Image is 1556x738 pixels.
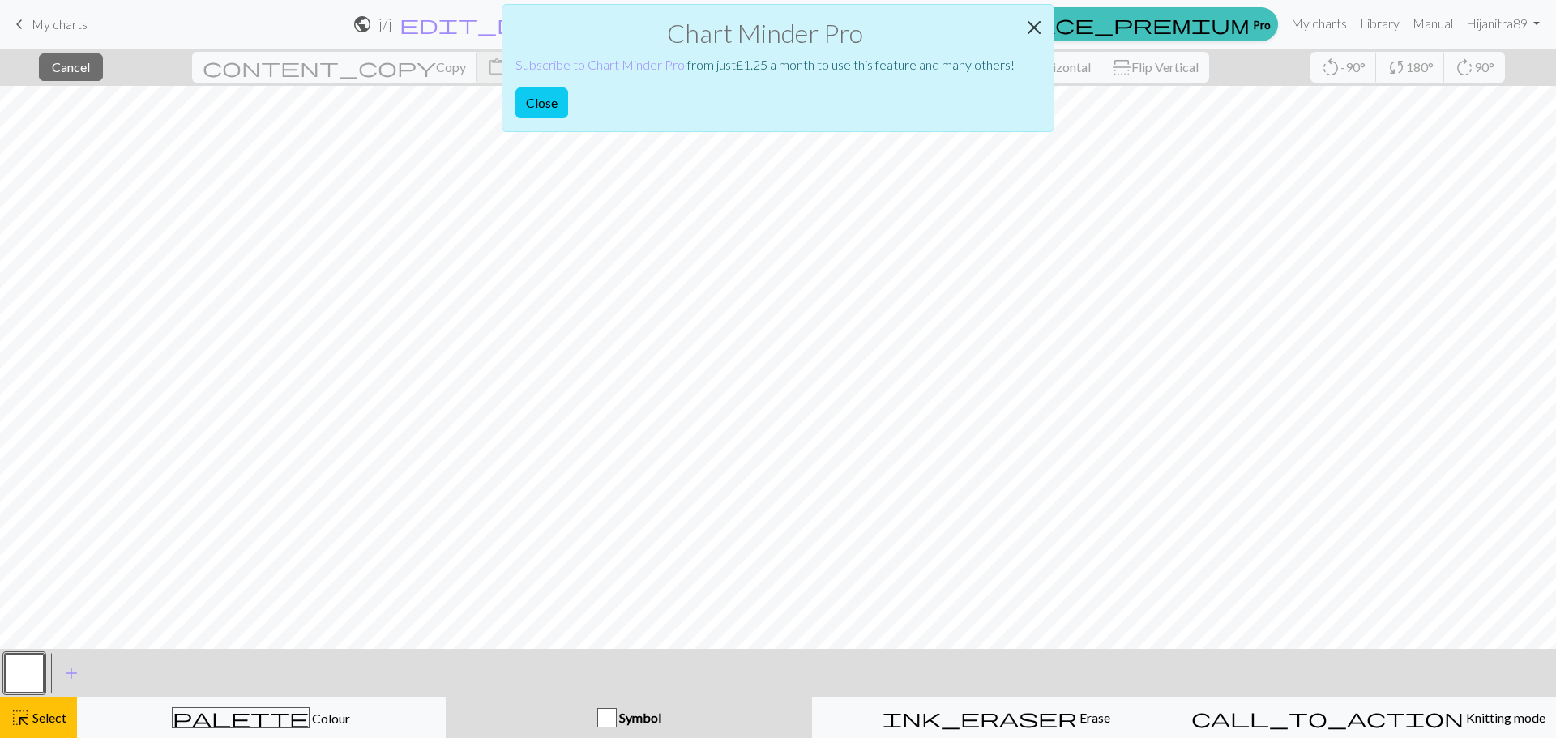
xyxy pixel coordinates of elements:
span: Erase [1077,710,1110,725]
span: call_to_action [1191,706,1464,729]
button: Knitting mode [1181,697,1556,738]
span: palette [173,706,309,729]
button: Colour [77,697,446,738]
span: highlight_alt [11,706,30,729]
button: Erase [812,697,1181,738]
button: Close [515,87,568,118]
h2: Chart Minder Pro [515,18,1015,49]
span: Knitting mode [1464,710,1545,725]
button: Close [1015,5,1054,50]
span: Select [30,710,66,725]
span: Symbol [617,710,661,725]
span: Colour [310,710,350,726]
span: ink_eraser [883,706,1077,729]
button: Symbol [446,697,813,738]
p: from just £ 1.25 a month to use this feature and many others! [515,55,1015,75]
span: add [62,662,81,685]
a: Subscribe to Chart Minder Pro [515,57,685,72]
